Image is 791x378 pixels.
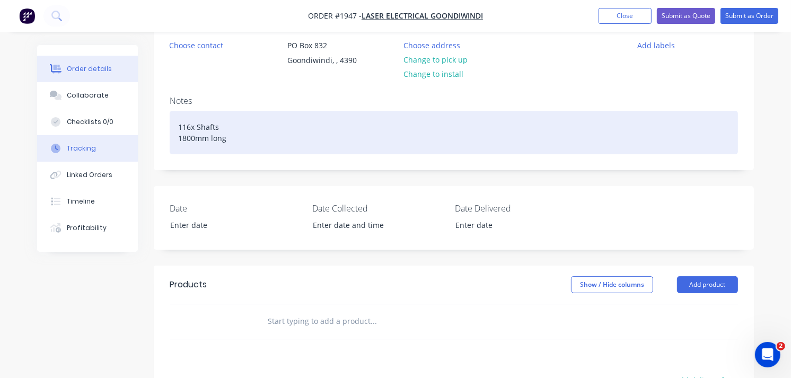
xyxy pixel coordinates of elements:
[638,23,738,33] div: Labels
[287,38,375,53] div: PO Box 832
[777,342,785,350] span: 2
[398,67,469,81] button: Change to install
[571,276,653,293] button: Show / Hide columns
[19,8,35,24] img: Factory
[720,8,778,24] button: Submit as Order
[448,217,580,233] input: Enter date
[37,109,138,135] button: Checklists 0/0
[632,38,681,52] button: Add labels
[67,144,96,153] div: Tracking
[677,276,738,293] button: Add product
[312,202,445,215] label: Date Collected
[67,223,107,233] div: Profitability
[599,8,652,24] button: Close
[398,38,465,52] button: Choose address
[67,117,113,127] div: Checklists 0/0
[67,91,109,100] div: Collaborate
[170,96,738,106] div: Notes
[164,38,229,52] button: Choose contact
[305,217,437,233] input: Enter date and time
[67,170,112,180] div: Linked Orders
[404,23,504,33] div: Deliver to
[755,342,780,367] iframe: Intercom live chat
[308,11,362,21] span: Order #1947 -
[37,135,138,162] button: Tracking
[67,197,95,206] div: Timeline
[170,23,270,33] div: Contact
[455,202,587,215] label: Date Delivered
[362,11,483,21] a: Laser Electrical Goondiwindi
[37,82,138,109] button: Collaborate
[287,53,375,68] div: Goondiwindi, , 4390
[37,215,138,241] button: Profitability
[170,278,207,291] div: Products
[170,202,302,215] label: Date
[521,23,621,33] div: PO
[278,38,384,72] div: PO Box 832Goondiwindi, , 4390
[657,8,715,24] button: Submit as Quote
[37,162,138,188] button: Linked Orders
[398,52,473,67] button: Change to pick up
[37,188,138,215] button: Timeline
[170,111,738,154] div: 116x Shafts 1800mm long
[37,56,138,82] button: Order details
[267,311,479,332] input: Start typing to add a product...
[67,64,112,74] div: Order details
[287,23,387,33] div: Bill to
[163,217,295,233] input: Enter date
